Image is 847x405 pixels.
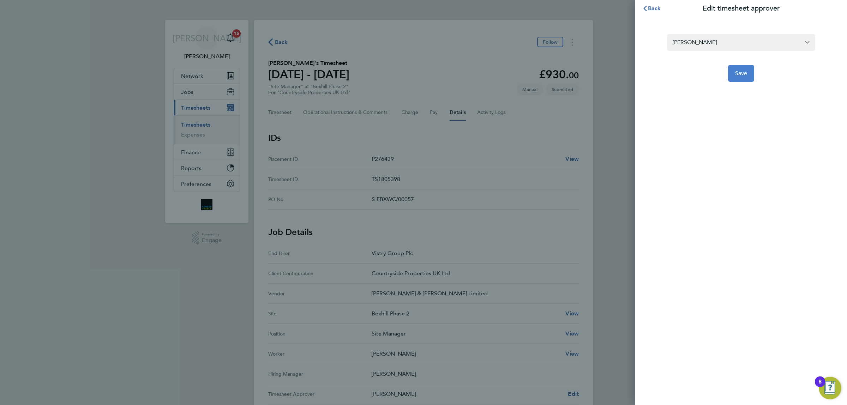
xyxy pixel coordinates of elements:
div: 8 [818,382,822,391]
input: Select an approver [667,34,815,50]
button: Save [728,65,755,82]
button: Open Resource Center, 8 new notifications [819,377,841,399]
span: Save [735,70,747,77]
span: Back [648,5,661,12]
p: Edit timesheet approver [703,4,780,13]
button: Back [635,1,668,16]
